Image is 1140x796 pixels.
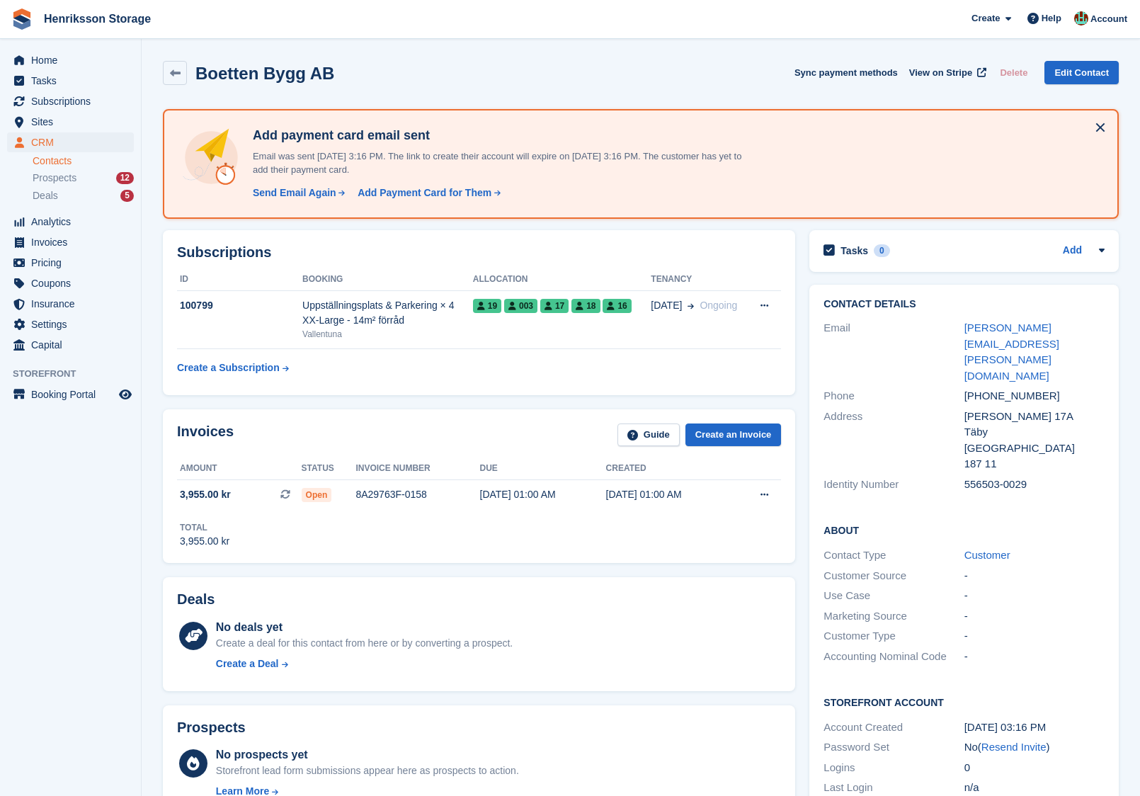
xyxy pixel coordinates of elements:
[964,780,1105,796] div: n/a
[823,649,964,665] div: Accounting Nominal Code
[964,477,1105,493] div: 556503-0029
[964,588,1105,604] div: -
[904,61,989,84] a: View on Stripe
[7,132,134,152] a: menu
[33,189,58,203] span: Deals
[216,656,513,671] a: Create a Deal
[823,523,1105,537] h2: About
[247,149,743,177] p: Email was sent [DATE] 3:16 PM. The link to create their account will expire on [DATE] 3:16 PM. Th...
[823,739,964,756] div: Password Set
[964,760,1105,776] div: 0
[685,423,782,447] a: Create an Invoice
[302,268,473,291] th: Booking
[247,127,743,144] h4: Add payment card email sent
[31,50,116,70] span: Home
[120,190,134,202] div: 5
[981,741,1047,753] a: Resend Invite
[823,409,964,472] div: Address
[823,695,1105,709] h2: Storefront Account
[31,132,116,152] span: CRM
[7,91,134,111] a: menu
[177,268,302,291] th: ID
[31,385,116,404] span: Booking Portal
[216,636,513,651] div: Create a deal for this contact from here or by converting a prospect.
[31,232,116,252] span: Invoices
[195,64,334,83] h2: Boetten Bygg AB
[31,253,116,273] span: Pricing
[116,172,134,184] div: 12
[177,457,302,480] th: Amount
[216,746,519,763] div: No prospects yet
[302,328,473,341] div: Vallentuna
[216,619,513,636] div: No deals yet
[978,741,1050,753] span: ( )
[253,186,336,200] div: Send Email Again
[823,477,964,493] div: Identity Number
[31,212,116,232] span: Analytics
[352,186,502,200] a: Add Payment Card for Them
[606,487,732,502] div: [DATE] 01:00 AM
[31,273,116,293] span: Coupons
[823,320,964,384] div: Email
[302,488,332,502] span: Open
[971,11,1000,25] span: Create
[117,386,134,403] a: Preview store
[7,294,134,314] a: menu
[964,322,1059,382] a: [PERSON_NAME][EMAIL_ADDRESS][PERSON_NAME][DOMAIN_NAME]
[909,66,972,80] span: View on Stripe
[651,298,682,313] span: [DATE]
[177,355,289,381] a: Create a Subscription
[177,298,302,313] div: 100799
[216,656,279,671] div: Create a Deal
[823,547,964,564] div: Contact Type
[823,568,964,584] div: Customer Source
[31,314,116,334] span: Settings
[480,487,606,502] div: [DATE] 01:00 AM
[617,423,680,447] a: Guide
[31,112,116,132] span: Sites
[33,171,134,186] a: Prospects 12
[964,409,1105,425] div: [PERSON_NAME] 17A
[964,388,1105,404] div: [PHONE_NUMBER]
[7,50,134,70] a: menu
[964,568,1105,584] div: -
[603,299,631,313] span: 16
[794,61,898,84] button: Sync payment methods
[964,440,1105,457] div: [GEOGRAPHIC_DATA]
[606,457,732,480] th: Created
[181,127,241,188] img: add-payment-card-4dbda4983b697a7845d177d07a5d71e8a16f1ec00487972de202a45f1e8132f5.svg
[177,360,280,375] div: Create a Subscription
[31,71,116,91] span: Tasks
[1063,243,1082,259] a: Add
[13,367,141,381] span: Storefront
[964,424,1105,440] div: Täby
[7,232,134,252] a: menu
[1090,12,1127,26] span: Account
[700,300,737,311] span: Ongoing
[177,423,234,447] h2: Invoices
[823,760,964,776] div: Logins
[504,299,537,313] span: 003
[31,91,116,111] span: Subscriptions
[38,7,156,30] a: Henriksson Storage
[7,71,134,91] a: menu
[651,268,748,291] th: Tenancy
[7,112,134,132] a: menu
[540,299,569,313] span: 17
[355,487,479,502] div: 8A29763F-0158
[964,628,1105,644] div: -
[964,456,1105,472] div: 187 11
[31,335,116,355] span: Capital
[180,487,231,502] span: 3,955.00 kr
[31,294,116,314] span: Insurance
[358,186,491,200] div: Add Payment Card for Them
[7,273,134,293] a: menu
[964,739,1105,756] div: No
[7,253,134,273] a: menu
[177,720,246,736] h2: Prospects
[180,521,229,534] div: Total
[823,588,964,604] div: Use Case
[11,8,33,30] img: stora-icon-8386f47178a22dfd0bd8f6a31ec36ba5ce8667c1dd55bd0f319d3a0aa187defe.svg
[302,457,356,480] th: Status
[33,171,76,185] span: Prospects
